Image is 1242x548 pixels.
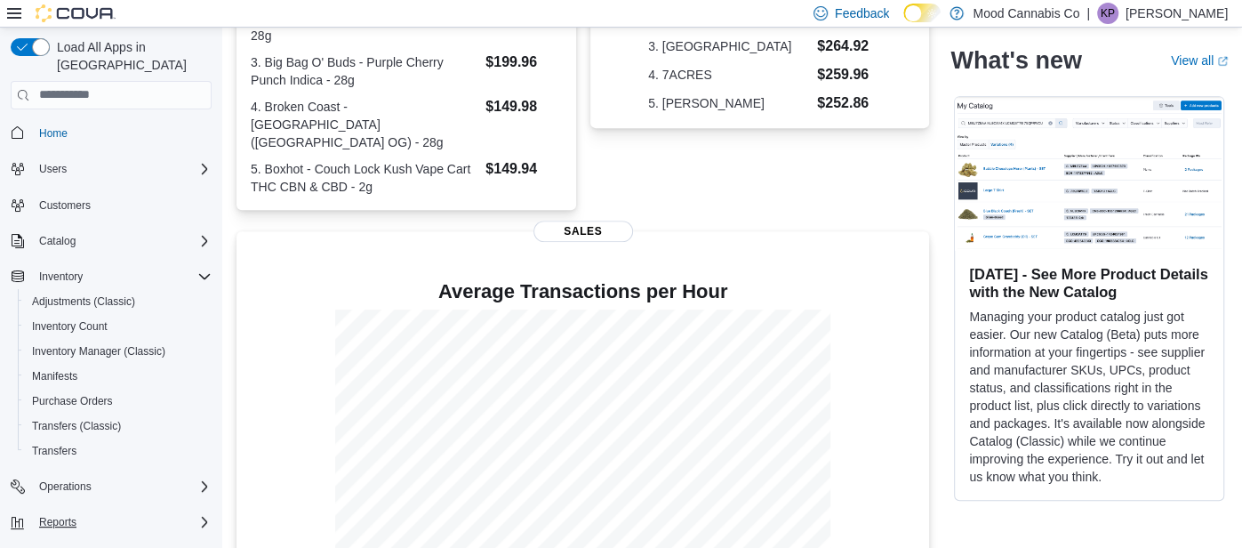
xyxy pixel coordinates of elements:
button: Manifests [18,364,219,389]
dt: 3. Big Bag O' Buds - Purple Cherry Punch Indica - 28g [251,53,478,89]
a: View allExternal link [1171,53,1228,68]
span: Operations [32,476,212,497]
span: Inventory Count [25,316,212,337]
svg: External link [1217,56,1228,67]
span: Load All Apps in [GEOGRAPHIC_DATA] [50,38,212,74]
h4: Average Transactions per Hour [251,281,915,302]
button: Home [4,120,219,146]
a: Inventory Count [25,316,115,337]
span: Users [32,158,212,180]
h2: What's new [950,46,1081,75]
a: Transfers [25,440,84,462]
dd: $199.96 [485,52,561,73]
a: Purchase Orders [25,391,120,412]
div: Kirsten Power [1097,3,1118,24]
button: Reports [4,510,219,535]
dt: 5. [PERSON_NAME] [648,94,810,112]
button: Operations [4,474,219,499]
span: Home [32,122,212,144]
span: Transfers (Classic) [32,419,121,433]
span: Purchase Orders [32,394,113,408]
span: Transfers [32,444,76,458]
button: Inventory Manager (Classic) [18,339,219,364]
a: Customers [32,195,98,216]
span: Catalog [39,234,76,248]
dd: $259.96 [817,64,871,85]
span: Users [39,162,67,176]
span: Purchase Orders [25,391,212,412]
a: Transfers (Classic) [25,415,128,437]
span: Catalog [32,230,212,252]
p: [PERSON_NAME] [1126,3,1228,24]
button: Users [32,158,74,180]
button: Operations [32,476,99,497]
dd: $149.94 [485,158,561,180]
span: Dark Mode [903,22,904,23]
dt: 5. Boxhot - Couch Lock Kush Vape Cart THC CBN & CBD - 2g [251,160,478,196]
button: Catalog [32,230,83,252]
a: Adjustments (Classic) [25,291,142,312]
p: Mood Cannabis Co [973,3,1079,24]
span: Inventory [32,266,212,287]
span: Manifests [25,366,212,387]
span: Transfers [25,440,212,462]
span: KP [1101,3,1115,24]
button: Customers [4,192,219,218]
span: Operations [39,479,92,494]
span: Inventory Manager (Classic) [32,344,165,359]
span: Reports [39,515,76,529]
span: Reports [32,512,212,533]
span: Inventory Count [32,319,108,334]
h3: [DATE] - See More Product Details with the New Catalog [969,265,1209,301]
button: Inventory [32,266,90,287]
dt: 4. Broken Coast - [GEOGRAPHIC_DATA] ([GEOGRAPHIC_DATA] OG) - 28g [251,98,478,151]
a: Manifests [25,366,84,387]
dd: $264.92 [817,36,871,57]
button: Reports [32,512,84,533]
button: Inventory Count [18,314,219,339]
span: Customers [32,194,212,216]
dd: $149.98 [485,96,561,117]
a: Home [32,123,75,144]
button: Transfers [18,439,219,463]
span: Adjustments (Classic) [25,291,212,312]
span: Inventory [39,270,83,284]
span: Transfers (Classic) [25,415,212,437]
span: Home [39,126,68,141]
dt: 3. [GEOGRAPHIC_DATA] [648,37,810,55]
span: Sales [533,221,633,242]
p: | [1086,3,1090,24]
span: Inventory Manager (Classic) [25,341,212,362]
span: Feedback [835,4,889,22]
a: Inventory Manager (Classic) [25,341,172,362]
span: Adjustments (Classic) [32,294,135,309]
button: Users [4,157,219,181]
input: Dark Mode [903,4,941,22]
span: Manifests [32,369,77,383]
button: Purchase Orders [18,389,219,414]
p: Managing your product catalog just got easier. Our new Catalog (Beta) puts more information at yo... [969,308,1209,486]
button: Catalog [4,229,219,254]
dt: 4. 7ACRES [648,66,810,84]
button: Inventory [4,264,219,289]
button: Transfers (Classic) [18,414,219,439]
img: Cova [36,4,116,22]
button: Adjustments (Classic) [18,289,219,314]
span: Customers [39,198,91,213]
dd: $252.86 [817,93,871,114]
